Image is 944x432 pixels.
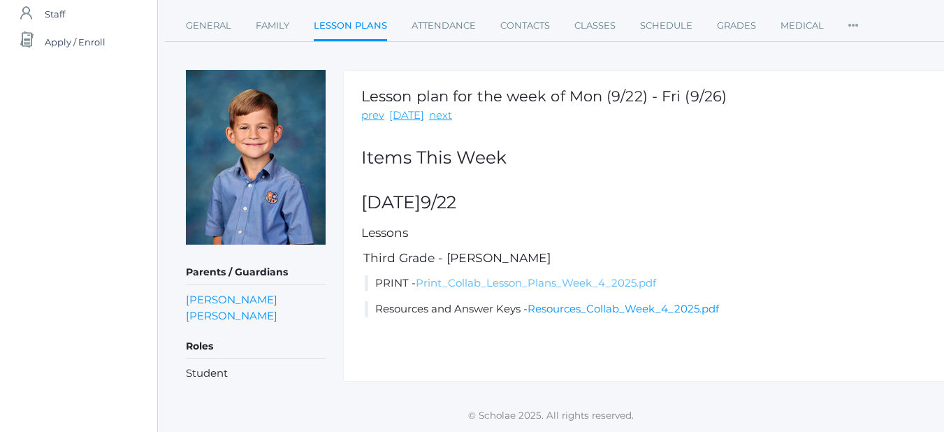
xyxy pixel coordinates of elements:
span: 9/22 [421,192,456,213]
a: Resources_Collab_Week_4_2025.pdf [528,302,719,315]
h5: Parents / Guardians [186,261,326,285]
a: Attendance [412,12,476,40]
a: Print_Collab_Lesson_Plans_Week_4_2025.pdf [416,276,656,289]
a: General [186,12,231,40]
a: prev [361,108,384,124]
li: Student [186,366,326,382]
a: Schedule [640,12,692,40]
a: [PERSON_NAME] [186,308,277,324]
a: next [429,108,452,124]
a: [PERSON_NAME] [186,291,277,308]
p: © Scholae 2025. All rights reserved. [158,408,944,422]
span: Apply / Enroll [45,28,106,56]
a: Classes [574,12,616,40]
a: Contacts [500,12,550,40]
a: Medical [780,12,824,40]
a: [DATE] [389,108,424,124]
h5: Roles [186,335,326,359]
h1: Lesson plan for the week of Mon (9/22) - Fri (9/26) [361,88,727,104]
a: Grades [717,12,756,40]
a: Family [256,12,289,40]
a: Lesson Plans [314,12,387,42]
img: Dustin Laubacher [186,70,326,245]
